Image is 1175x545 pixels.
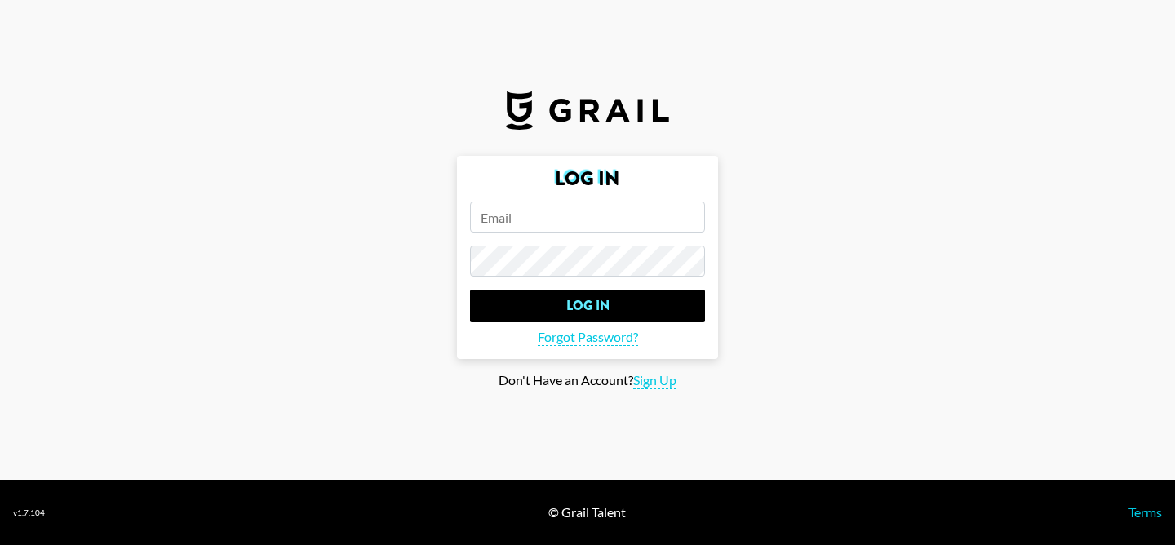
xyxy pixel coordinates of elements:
[470,202,705,233] input: Email
[548,504,626,521] div: © Grail Talent
[13,507,45,518] div: v 1.7.104
[470,169,705,188] h2: Log In
[506,91,669,130] img: Grail Talent Logo
[470,290,705,322] input: Log In
[633,372,676,389] span: Sign Up
[538,329,638,346] span: Forgot Password?
[13,372,1162,389] div: Don't Have an Account?
[1128,504,1162,520] a: Terms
